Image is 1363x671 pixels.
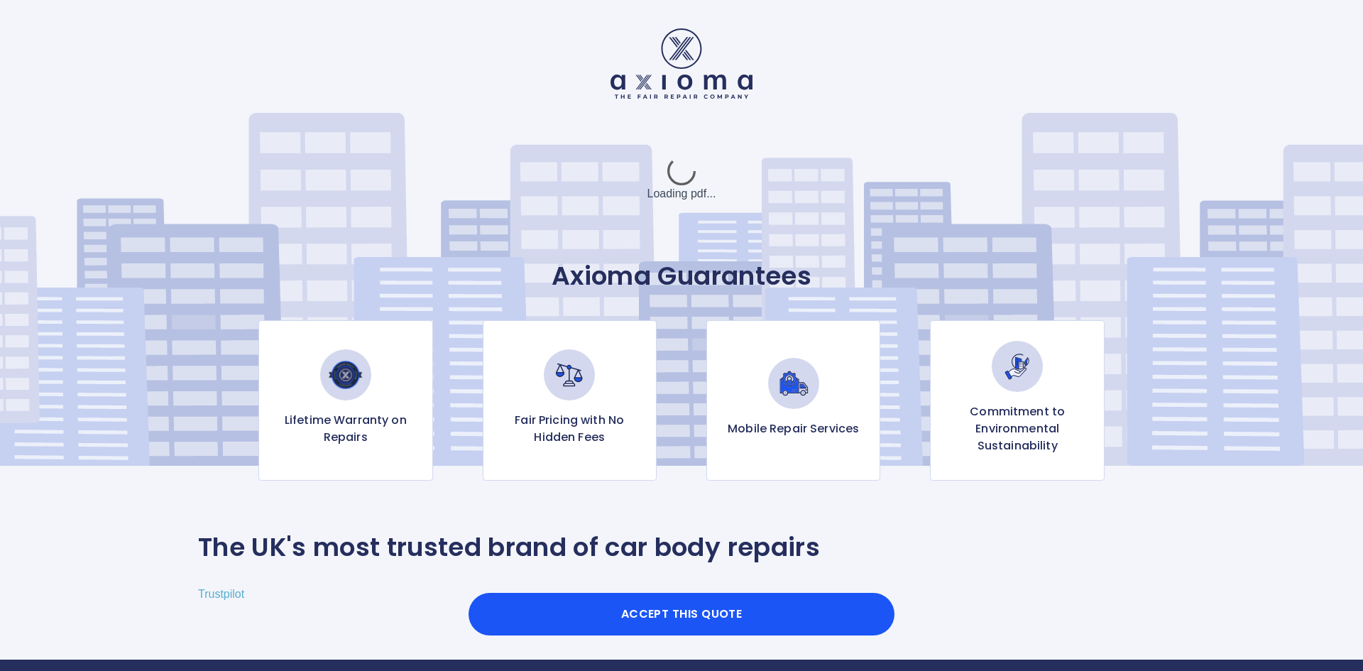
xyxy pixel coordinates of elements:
button: Accept this Quote [469,593,894,635]
p: The UK's most trusted brand of car body repairs [198,532,820,563]
img: Mobile Repair Services [768,358,819,409]
p: Mobile Repair Services [728,420,859,437]
p: Axioma Guarantees [198,261,1165,292]
img: Commitment to Environmental Sustainability [992,341,1043,392]
p: Commitment to Environmental Sustainability [942,403,1092,454]
img: Fair Pricing with No Hidden Fees [544,349,595,400]
a: Trustpilot [198,588,244,600]
p: Fair Pricing with No Hidden Fees [495,412,645,446]
p: Lifetime Warranty on Repairs [270,412,420,446]
img: Logo [611,28,752,99]
div: Loading pdf... [575,144,788,215]
img: Lifetime Warranty on Repairs [320,349,371,400]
